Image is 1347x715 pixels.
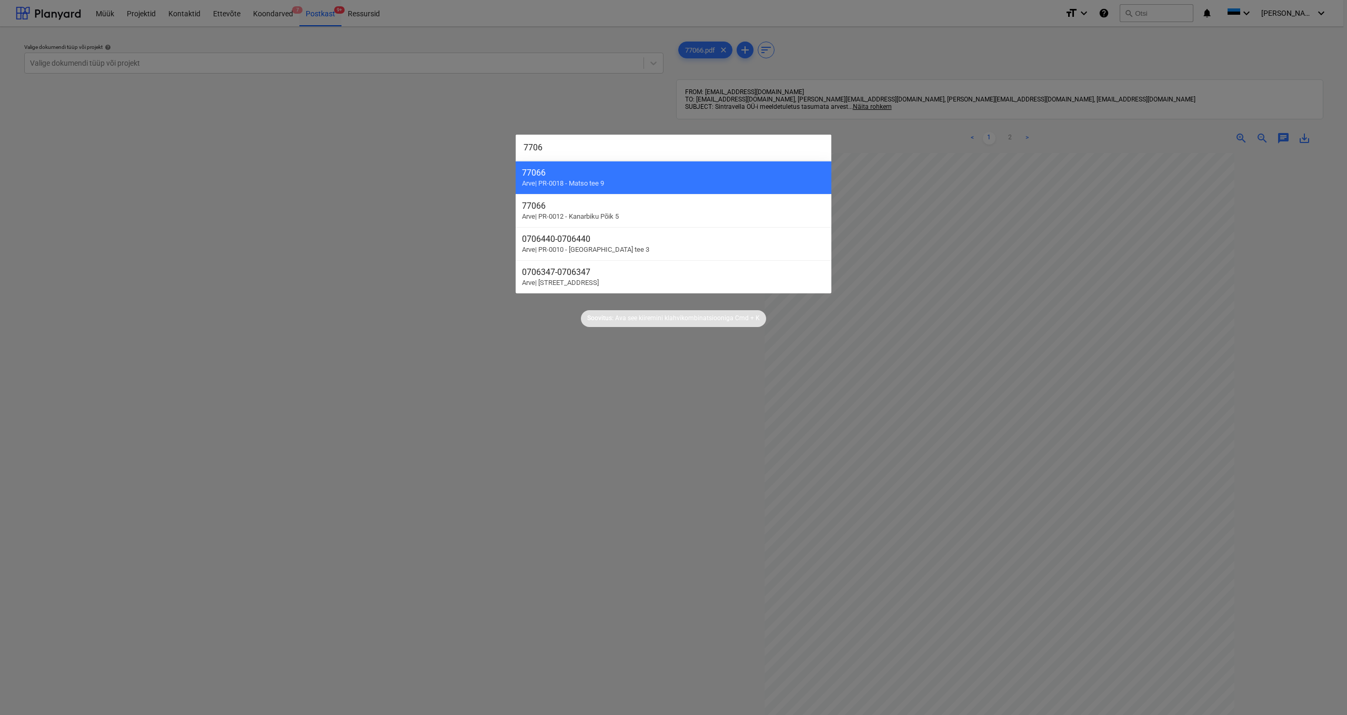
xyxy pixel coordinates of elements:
input: Otsi projekte, eelarveridu, lepinguid, akte, alltöövõtjaid... [516,135,831,161]
p: Soovitus: [587,314,614,323]
div: 0706440 - 0706440 [522,234,825,244]
p: Cmd + K [735,314,760,323]
div: Soovitus:Ava see kiiremini klahvikombinatsioonigaCmd + K [581,310,766,327]
span: Arve | PR-0012 - Kanarbiku Põik 5 [522,212,619,220]
div: 77066Arve| PR-0012 - Kanarbiku Põik 5 [516,194,831,227]
div: 0706347 - 0706347 [522,267,825,277]
div: 0706440-0706440Arve| PR-0010 - [GEOGRAPHIC_DATA] tee 3 [516,227,831,260]
p: Ava see kiiremini klahvikombinatsiooniga [615,314,733,323]
div: 77066Arve| PR-0018 - Matso tee 9 [516,161,831,194]
div: 77066 [522,168,825,178]
span: Arve | PR-0010 - [GEOGRAPHIC_DATA] tee 3 [522,246,649,253]
span: Arve | PR-0018 - Matso tee 9 [522,179,604,187]
span: Arve | [STREET_ADDRESS] [522,279,599,287]
div: 0706347-0706347Arve| [STREET_ADDRESS] [516,260,831,293]
div: 77066 [522,201,825,211]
